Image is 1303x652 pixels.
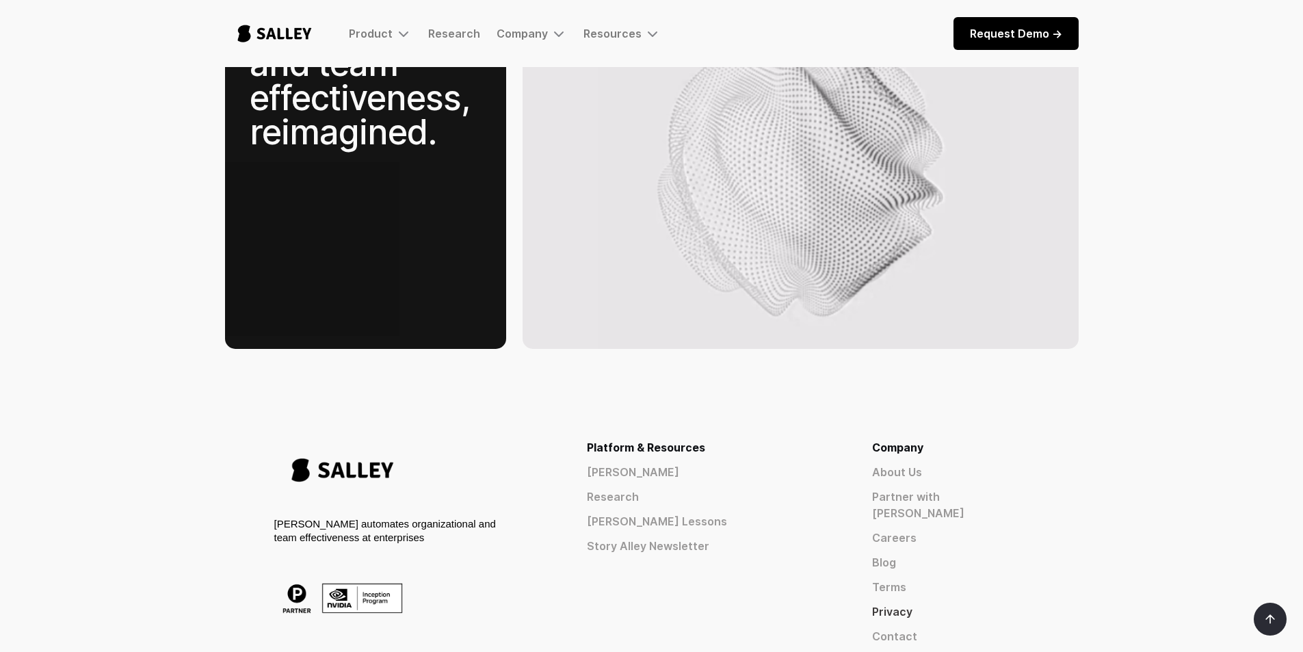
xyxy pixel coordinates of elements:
a: Contact [872,628,1029,644]
a: Blog [872,554,1029,571]
a: home [225,11,324,56]
div: [PERSON_NAME] automates organizational and team effectiveness at enterprises [274,517,499,545]
a: Partner with [PERSON_NAME] [872,488,1029,521]
a: [PERSON_NAME] Lessons [587,513,823,530]
div: Product [349,25,412,42]
a: Terms [872,579,1029,595]
a: [PERSON_NAME] [587,464,823,480]
a: Story Alley Newsletter [587,538,823,554]
div: Company [497,25,567,42]
div: Company [497,27,548,40]
div: Resources [583,25,661,42]
a: About Us [872,464,1029,480]
a: Careers [872,530,1029,546]
div: Resources [583,27,642,40]
a: Privacy [872,603,1029,620]
div: Organizational and team effectiveness, reimagined. [250,9,482,153]
div: Company [872,439,1029,456]
a: Research [587,488,823,505]
div: Platform & Resources [587,439,823,456]
div: Product [349,27,393,40]
a: Research [428,27,480,40]
a: Request Demo -> [953,17,1079,50]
